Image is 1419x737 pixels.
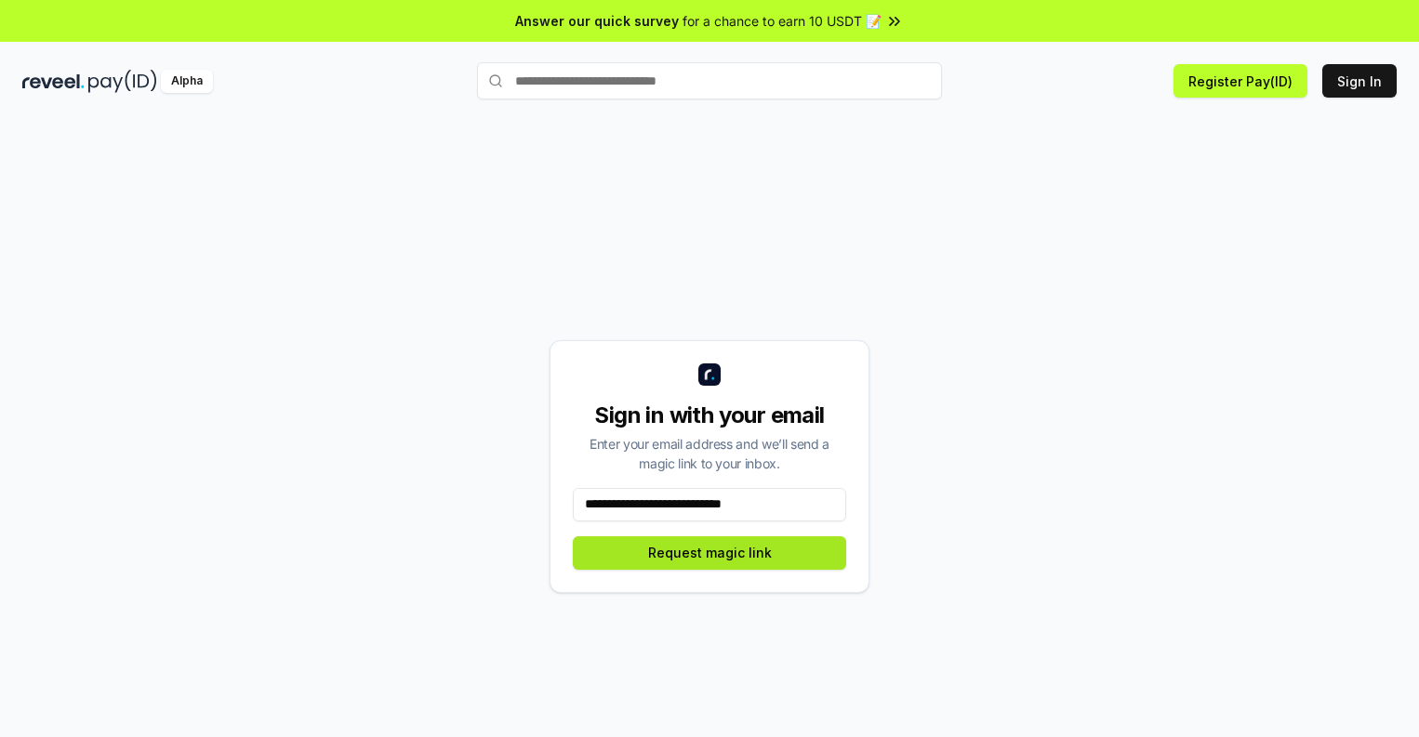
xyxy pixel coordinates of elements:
span: Answer our quick survey [515,11,679,31]
img: logo_small [698,363,721,386]
div: Alpha [161,70,213,93]
button: Request magic link [573,536,846,570]
img: reveel_dark [22,70,85,93]
div: Enter your email address and we’ll send a magic link to your inbox. [573,434,846,473]
img: pay_id [88,70,157,93]
div: Sign in with your email [573,401,846,430]
button: Sign In [1322,64,1397,98]
span: for a chance to earn 10 USDT 📝 [683,11,882,31]
button: Register Pay(ID) [1174,64,1307,98]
